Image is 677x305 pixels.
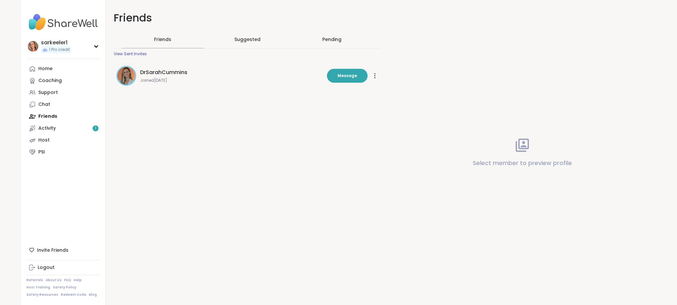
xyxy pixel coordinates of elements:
[38,65,53,72] div: Home
[26,87,100,99] a: Support
[473,158,572,168] p: Select member to preview profile
[338,73,357,79] span: Message
[234,36,260,43] span: Suggested
[38,89,58,96] div: Support
[322,36,341,43] div: Pending
[140,78,323,83] span: Joined [DATE]
[26,285,50,290] a: Host Training
[327,69,368,83] button: Message
[26,262,100,274] a: Logout
[114,51,147,57] div: View Sent Invites
[61,292,86,297] a: Redeem Code
[89,292,97,297] a: Blog
[38,125,56,132] div: Activity
[26,122,100,134] a: Activity1
[38,264,55,271] div: Logout
[49,47,70,53] span: 1 Pro credit
[28,41,38,52] img: sarkeeler1
[26,75,100,87] a: Coaching
[26,244,100,256] div: Invite Friends
[95,126,96,131] span: 1
[46,278,61,283] a: About Us
[26,11,100,34] img: ShareWell Nav Logo
[38,77,62,84] div: Coaching
[26,134,100,146] a: Host
[26,63,100,75] a: Home
[74,278,82,283] a: Help
[64,278,71,283] a: FAQ
[26,146,100,158] a: PSI
[38,101,50,108] div: Chat
[114,11,381,25] h1: Friends
[140,68,187,76] span: DrSarahCummins
[26,99,100,110] a: Chat
[26,278,43,283] a: Referrals
[53,285,76,290] a: Safety Policy
[41,39,71,46] div: sarkeeler1
[38,137,50,144] div: Host
[26,292,58,297] a: Safety Resources
[117,67,135,85] img: DrSarahCummins
[38,149,45,155] div: PSI
[154,36,171,43] span: Friends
